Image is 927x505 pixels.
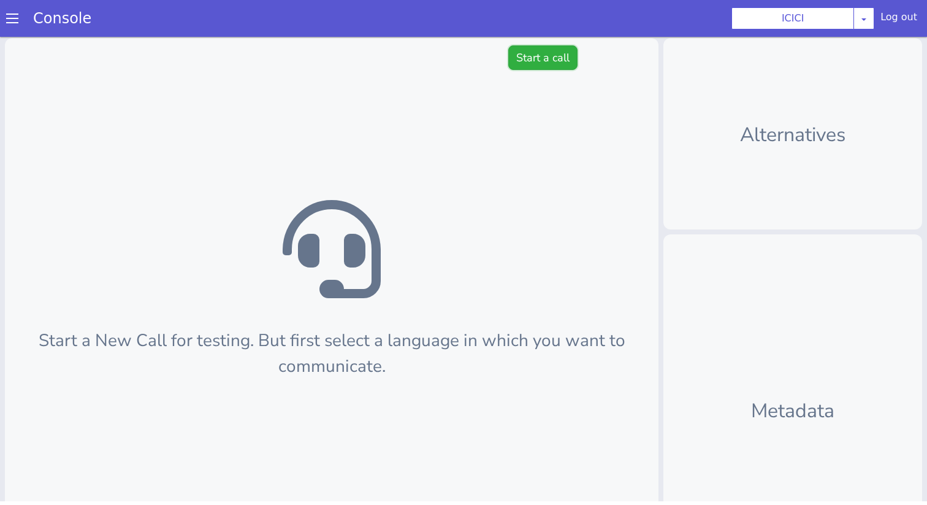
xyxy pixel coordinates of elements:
p: Alternatives [683,87,902,117]
button: Start a call [508,12,578,37]
p: Metadata [683,363,902,393]
button: ICICI [731,7,854,29]
p: Start a New Call for testing. But first select a language in which you want to communicate. [25,295,639,346]
a: Console [18,10,106,27]
div: Log out [880,10,917,29]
